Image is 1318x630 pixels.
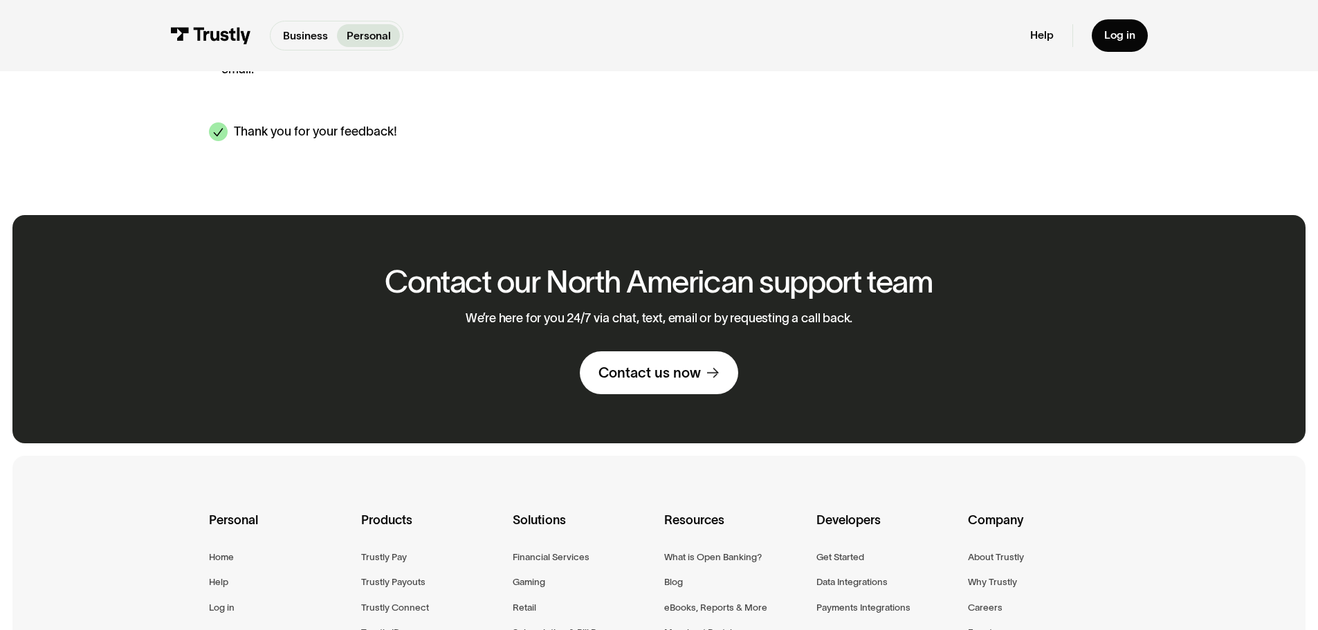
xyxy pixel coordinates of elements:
[337,24,400,47] a: Personal
[513,549,589,565] a: Financial Services
[968,600,1003,615] a: Careers
[283,28,328,44] p: Business
[209,574,228,590] a: Help
[361,549,407,565] a: Trustly Pay
[209,600,235,615] a: Log in
[1030,28,1054,42] a: Help
[385,265,933,299] h2: Contact our North American support team
[968,549,1024,565] a: About Trustly
[664,574,683,590] a: Blog
[968,574,1017,590] a: Why Trustly
[664,510,805,549] div: Resources
[1092,19,1148,52] a: Log in
[209,510,349,549] div: Personal
[209,549,234,565] a: Home
[273,24,337,47] a: Business
[598,364,701,382] div: Contact us now
[361,574,425,590] a: Trustly Payouts
[170,27,251,44] img: Trustly Logo
[513,510,653,549] div: Solutions
[513,574,545,590] a: Gaming
[664,600,767,615] a: eBooks, Reports & More
[816,549,864,565] a: Get Started
[361,510,502,549] div: Products
[580,351,738,394] a: Contact us now
[513,600,536,615] a: Retail
[347,28,391,44] p: Personal
[1104,28,1135,42] div: Log in
[816,600,910,615] a: Payments Integrations
[816,510,957,549] div: Developers
[816,574,888,590] a: Data Integrations
[664,549,762,565] a: What is Open Banking?
[968,510,1108,549] div: Company
[234,122,397,141] div: Thank you for your feedback!
[361,600,429,615] a: Trustly Connect
[466,311,853,326] p: We’re here for you 24/7 via chat, text, email or by requesting a call back.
